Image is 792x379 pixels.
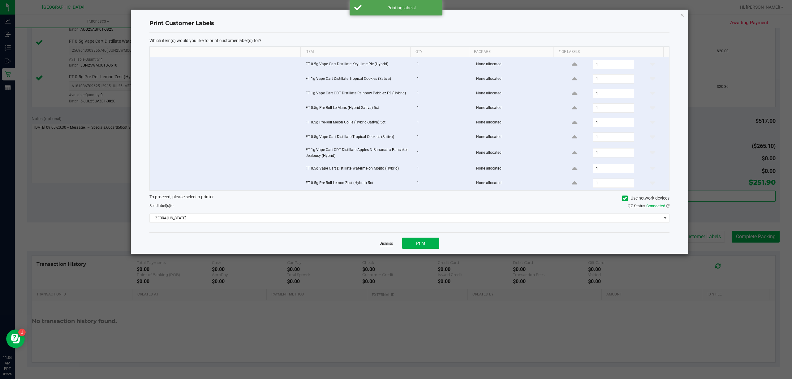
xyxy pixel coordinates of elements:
h4: Print Customer Labels [149,19,669,28]
td: None allocated [472,86,558,101]
td: FT 1g Vape Cart CDT Distillate Apples N Bananas x Pancakes Jealousy (Hybrid) [302,144,413,162]
td: 1 [413,86,472,101]
p: Which item(s) would you like to print customer label(s) for? [149,38,669,43]
div: Printing labels! [365,5,438,11]
span: QZ Status: [628,204,669,208]
td: None allocated [472,57,558,72]
span: Send to: [149,204,174,208]
td: FT 0.5g Pre-Roll Lemon Zest (Hybrid) 5ct [302,176,413,190]
td: 1 [413,130,472,144]
td: FT 0.5g Pre-Roll Melon Collie (Hybrid-Sativa) 5ct [302,115,413,130]
td: None allocated [472,176,558,190]
td: FT 1g Vape Cart Distillate Tropical Cookies (Sativa) [302,72,413,86]
td: 1 [413,72,472,86]
td: 1 [413,162,472,176]
div: To proceed, please select a printer. [145,194,674,203]
span: Connected [646,204,665,208]
td: FT 0.5g Vape Cart Distillate Watermelon Mojito (Hybrid) [302,162,413,176]
td: 1 [413,176,472,190]
td: 1 [413,144,472,162]
td: None allocated [472,115,558,130]
td: None allocated [472,162,558,176]
td: FT 0.5g Pre-Roll Le Mans (Hybrid-Sativa) 5ct [302,101,413,115]
th: Qty [410,47,469,57]
span: label(s) [158,204,170,208]
button: Print [402,238,439,249]
td: 1 [413,57,472,72]
th: Item [300,47,411,57]
td: None allocated [472,101,558,115]
td: FT 0.5g Vape Cart Distillate Key Lime Pie (Hybrid) [302,57,413,72]
span: ZEBRA-[US_STATE] [150,214,661,222]
th: # of labels [553,47,663,57]
a: Dismiss [380,241,393,246]
td: FT 1g Vape Cart CDT Distillate Rainbow Pebblez F2 (Hybrid) [302,86,413,101]
td: FT 0.5g Vape Cart Distillate Tropical Cookies (Sativa) [302,130,413,144]
iframe: Resource center [6,329,25,348]
label: Use network devices [622,195,669,201]
td: None allocated [472,72,558,86]
span: Print [416,241,425,246]
td: None allocated [472,130,558,144]
td: 1 [413,101,472,115]
td: 1 [413,115,472,130]
td: None allocated [472,144,558,162]
th: Package [469,47,553,57]
iframe: Resource center unread badge [18,329,26,336]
